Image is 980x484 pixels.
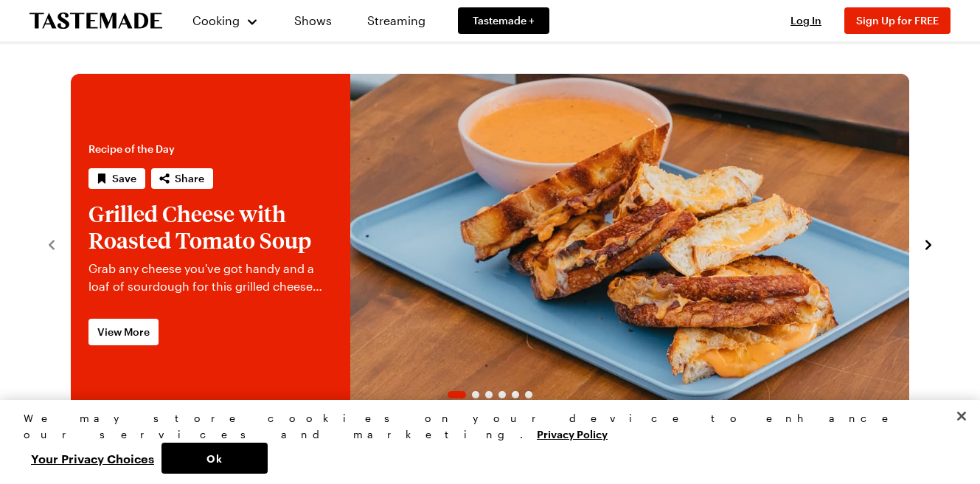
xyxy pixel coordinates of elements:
[458,7,549,34] a: Tastemade +
[448,391,466,398] span: Go to slide 1
[921,235,936,252] button: navigate to next item
[856,14,939,27] span: Sign Up for FREE
[88,319,159,345] a: View More
[844,7,951,34] button: Sign Up for FREE
[71,74,909,413] div: 1 / 6
[498,391,506,398] span: Go to slide 4
[29,13,162,30] a: To Tastemade Home Page
[97,325,150,339] span: View More
[88,168,145,189] button: Save recipe
[151,168,213,189] button: Share
[525,391,532,398] span: Go to slide 6
[485,391,493,398] span: Go to slide 3
[24,443,161,474] button: Your Privacy Choices
[24,410,944,443] div: We may store cookies on your device to enhance our services and marketing.
[192,3,259,38] button: Cooking
[175,171,204,186] span: Share
[776,13,835,28] button: Log In
[192,13,240,27] span: Cooking
[24,410,944,474] div: Privacy
[44,235,59,252] button: navigate to previous item
[512,391,519,398] span: Go to slide 5
[537,426,608,440] a: More information about your privacy, opens in a new tab
[473,13,535,28] span: Tastemade +
[790,14,821,27] span: Log In
[472,391,479,398] span: Go to slide 2
[112,171,136,186] span: Save
[945,400,978,432] button: Close
[161,443,268,474] button: Ok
